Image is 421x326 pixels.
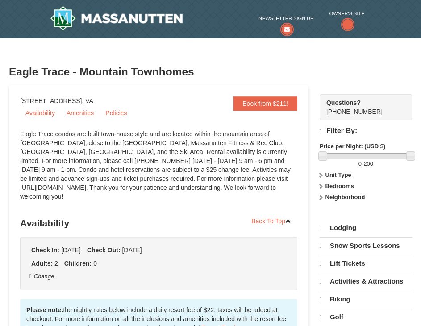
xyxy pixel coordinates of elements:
strong: Unit Type [325,171,351,178]
h3: Eagle Trace - Mountain Townhomes [9,63,412,81]
a: Massanutten Resort [50,6,183,31]
a: Back To Top [246,214,297,228]
button: Change [29,272,54,281]
span: Owner's Site [329,9,364,18]
strong: Check In: [31,247,59,254]
span: 0 [358,160,362,167]
h3: Availability [20,214,297,232]
span: 0 [93,260,97,267]
a: Lodging [320,220,412,236]
strong: Price per Night: (USD $) [320,143,385,150]
a: Lift Tickets [320,255,412,272]
span: [DATE] [122,247,142,254]
span: [PHONE_NUMBER] [326,98,396,115]
a: Biking [320,291,412,308]
h4: Filter By: [320,127,412,135]
a: Availability [20,106,60,120]
strong: Please note: [26,306,63,313]
label: - [320,159,412,168]
strong: Neighborhood [325,194,365,201]
strong: Adults: [31,260,53,267]
strong: Questions? [326,99,361,106]
a: Activities & Attractions [320,273,412,290]
span: 200 [363,160,373,167]
strong: Check Out: [87,247,121,254]
a: Newsletter Sign Up [258,14,313,32]
span: [DATE] [61,247,81,254]
img: Massanutten Resort Logo [50,6,183,31]
span: Newsletter Sign Up [258,14,313,23]
a: Golf [320,309,412,326]
strong: Bedrooms [325,183,354,189]
a: Snow Sports Lessons [320,237,412,254]
a: Owner's Site [329,9,364,32]
div: Eagle Trace condos are built town-house style and are located within the mountain area of [GEOGRA... [20,130,297,210]
a: Amenities [61,106,99,120]
span: 2 [54,260,58,267]
a: Policies [100,106,132,120]
strong: Children: [64,260,92,267]
a: Book from $211! [233,96,297,111]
